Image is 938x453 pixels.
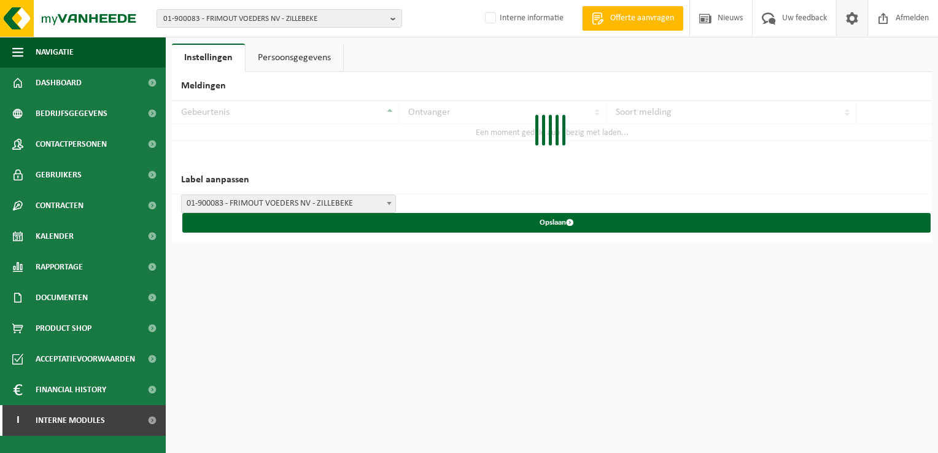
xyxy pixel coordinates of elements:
a: Instellingen [172,44,245,72]
h2: Meldingen [172,72,932,101]
span: Offerte aanvragen [607,12,677,25]
span: Documenten [36,282,88,313]
span: Interne modules [36,405,105,436]
span: 01-900083 - FRIMOUT VOEDERS NV - ZILLEBEKE [181,195,396,213]
span: Kalender [36,221,74,252]
span: Acceptatievoorwaarden [36,344,135,374]
span: Navigatie [36,37,74,68]
h2: Label aanpassen [172,166,932,195]
label: Interne informatie [483,9,564,28]
button: 01-900083 - FRIMOUT VOEDERS NV - ZILLEBEKE [157,9,402,28]
span: 01-900083 - FRIMOUT VOEDERS NV - ZILLEBEKE [163,10,386,28]
span: Rapportage [36,252,83,282]
span: Contactpersonen [36,129,107,160]
button: Opslaan [182,213,931,233]
span: Financial History [36,374,106,405]
span: Contracten [36,190,83,221]
span: I [12,405,23,436]
a: Offerte aanvragen [582,6,683,31]
span: 01-900083 - FRIMOUT VOEDERS NV - ZILLEBEKE [182,195,395,212]
a: Persoonsgegevens [246,44,343,72]
span: Product Shop [36,313,91,344]
span: Dashboard [36,68,82,98]
span: Gebruikers [36,160,82,190]
span: Bedrijfsgegevens [36,98,107,129]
